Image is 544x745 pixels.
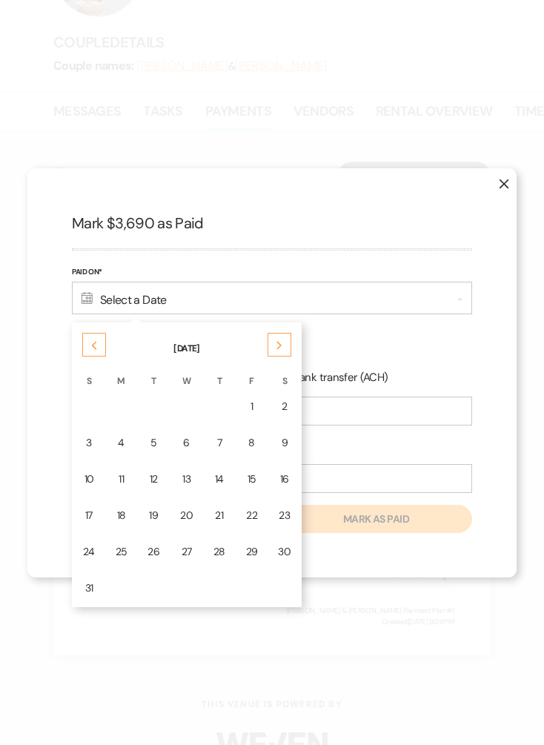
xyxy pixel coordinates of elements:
[278,435,291,451] div: 9
[246,435,258,451] div: 8
[147,435,159,451] div: 5
[83,544,95,560] div: 24
[268,357,300,388] th: S
[236,357,268,388] th: F
[280,505,472,533] button: Mark as paid
[180,435,193,451] div: 6
[116,435,127,451] div: 4
[246,399,258,414] div: 1
[180,508,193,523] div: 20
[83,471,95,487] div: 10
[204,357,235,388] th: T
[73,357,105,388] th: S
[73,324,300,355] th: [DATE]
[242,368,388,388] label: Online bank transfer (ACH)
[180,544,193,560] div: 27
[83,580,95,596] div: 31
[246,508,258,523] div: 22
[147,544,159,560] div: 26
[213,508,225,523] div: 21
[278,508,291,523] div: 23
[83,435,95,451] div: 3
[246,471,258,487] div: 15
[147,471,159,487] div: 12
[278,544,291,560] div: 30
[72,265,472,279] label: Paid On*
[116,508,127,523] div: 18
[246,544,258,560] div: 29
[170,357,202,388] th: W
[147,508,159,523] div: 19
[180,471,193,487] div: 13
[116,471,127,487] div: 11
[213,471,225,487] div: 14
[278,471,291,487] div: 16
[83,508,95,523] div: 17
[278,399,291,414] div: 2
[116,544,127,560] div: 25
[213,435,225,451] div: 7
[72,282,472,314] div: Select a Date
[213,544,225,560] div: 28
[106,357,137,388] th: M
[138,357,169,388] th: T
[72,213,472,234] h2: Mark $3,690 as Paid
